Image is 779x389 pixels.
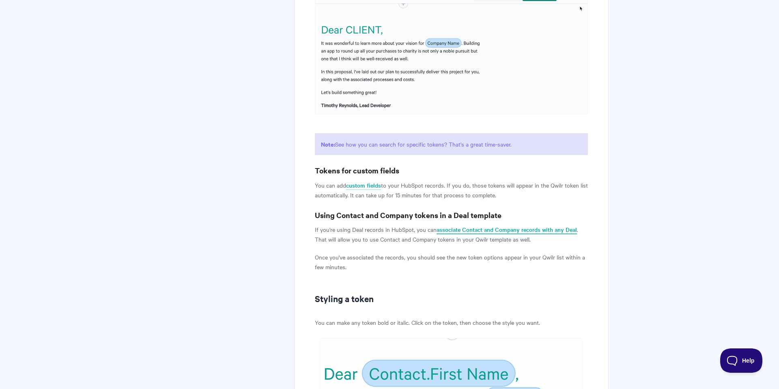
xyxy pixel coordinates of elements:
a: custom fields [346,181,381,190]
iframe: Toggle Customer Support [720,348,763,373]
h3: Tokens for custom fields [315,165,588,176]
a: associate Contact and Company records with any Deal [437,225,577,234]
p: You can add to your HubSpot records. If you do, those tokens will appear in the Qwilr token list ... [315,180,588,200]
h3: Using Contact and Company tokens in a Deal template [315,210,588,221]
p: See how you can search for specific tokens? That's a great time-saver. [315,133,588,155]
p: Once you've associated the records, you should see the new token options appear in your Qwilr lis... [315,252,588,272]
strong: Note: [321,140,335,148]
h2: Styling a token [315,292,588,305]
p: If you're using Deal records in HubSpot, you can . That will allow you to use Contact and Company... [315,225,588,244]
p: You can make any token bold or italic. Click on the token, then choose the style you want. [315,318,588,327]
